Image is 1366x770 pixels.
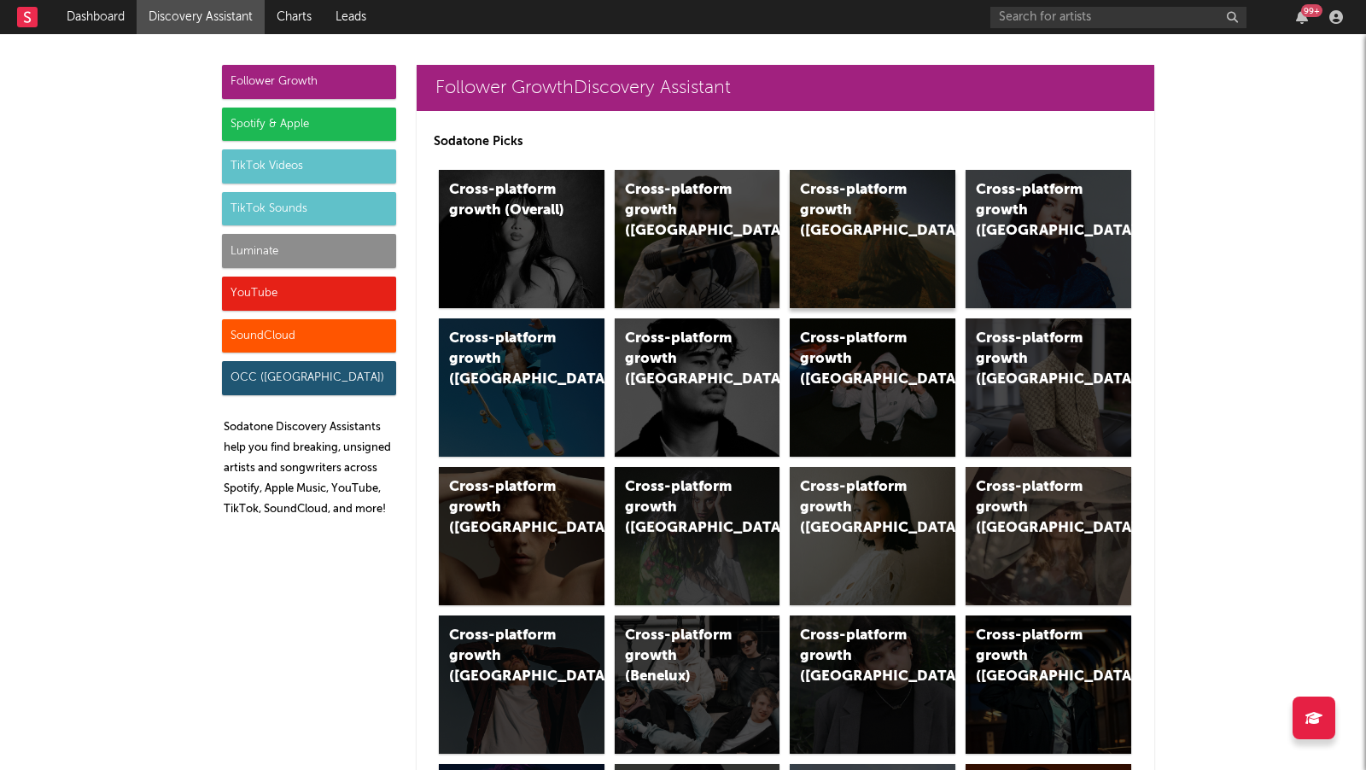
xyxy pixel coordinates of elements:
[439,170,604,308] a: Cross-platform growth (Overall)
[976,626,1092,687] div: Cross-platform growth ([GEOGRAPHIC_DATA])
[800,626,916,687] div: Cross-platform growth ([GEOGRAPHIC_DATA])
[439,467,604,605] a: Cross-platform growth ([GEOGRAPHIC_DATA])
[625,477,741,539] div: Cross-platform growth ([GEOGRAPHIC_DATA])
[790,170,955,308] a: Cross-platform growth ([GEOGRAPHIC_DATA])
[222,319,396,353] div: SoundCloud
[990,7,1246,28] input: Search for artists
[615,467,780,605] a: Cross-platform growth ([GEOGRAPHIC_DATA])
[625,626,741,687] div: Cross-platform growth (Benelux)
[449,180,565,221] div: Cross-platform growth (Overall)
[222,234,396,268] div: Luminate
[625,329,741,390] div: Cross-platform growth ([GEOGRAPHIC_DATA])
[966,318,1131,457] a: Cross-platform growth ([GEOGRAPHIC_DATA])
[615,318,780,457] a: Cross-platform growth ([GEOGRAPHIC_DATA])
[615,170,780,308] a: Cross-platform growth ([GEOGRAPHIC_DATA])
[800,180,916,242] div: Cross-platform growth ([GEOGRAPHIC_DATA])
[976,180,1092,242] div: Cross-platform growth ([GEOGRAPHIC_DATA])
[439,615,604,754] a: Cross-platform growth ([GEOGRAPHIC_DATA])
[449,626,565,687] div: Cross-platform growth ([GEOGRAPHIC_DATA])
[800,329,916,390] div: Cross-platform growth ([GEOGRAPHIC_DATA]/GSA)
[224,417,396,520] p: Sodatone Discovery Assistants help you find breaking, unsigned artists and songwriters across Spo...
[966,467,1131,605] a: Cross-platform growth ([GEOGRAPHIC_DATA])
[976,329,1092,390] div: Cross-platform growth ([GEOGRAPHIC_DATA])
[790,467,955,605] a: Cross-platform growth ([GEOGRAPHIC_DATA])
[966,170,1131,308] a: Cross-platform growth ([GEOGRAPHIC_DATA])
[449,477,565,539] div: Cross-platform growth ([GEOGRAPHIC_DATA])
[439,318,604,457] a: Cross-platform growth ([GEOGRAPHIC_DATA])
[976,477,1092,539] div: Cross-platform growth ([GEOGRAPHIC_DATA])
[1296,10,1308,24] button: 99+
[449,329,565,390] div: Cross-platform growth ([GEOGRAPHIC_DATA])
[800,477,916,539] div: Cross-platform growth ([GEOGRAPHIC_DATA])
[222,149,396,184] div: TikTok Videos
[1301,4,1322,17] div: 99 +
[222,108,396,142] div: Spotify & Apple
[222,361,396,395] div: OCC ([GEOGRAPHIC_DATA])
[417,65,1154,111] a: Follower GrowthDiscovery Assistant
[615,615,780,754] a: Cross-platform growth (Benelux)
[222,277,396,311] div: YouTube
[790,615,955,754] a: Cross-platform growth ([GEOGRAPHIC_DATA])
[790,318,955,457] a: Cross-platform growth ([GEOGRAPHIC_DATA]/GSA)
[625,180,741,242] div: Cross-platform growth ([GEOGRAPHIC_DATA])
[222,192,396,226] div: TikTok Sounds
[966,615,1131,754] a: Cross-platform growth ([GEOGRAPHIC_DATA])
[434,131,1137,152] p: Sodatone Picks
[222,65,396,99] div: Follower Growth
